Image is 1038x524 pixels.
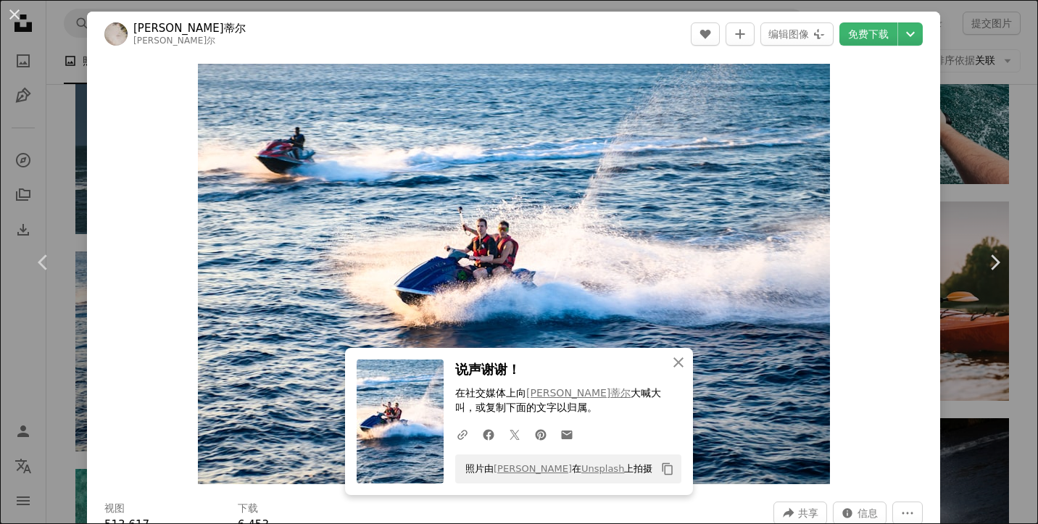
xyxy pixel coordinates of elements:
font: 照片由 在 上拍摄 [465,463,652,474]
img: 前往Ludovic Gauthier的个人资料 [104,22,128,46]
button: 编辑图像 [760,22,834,46]
a: Share on Twitter [502,420,528,449]
h3: 下载 [238,502,258,516]
img: 两个骑摩托艇的男人 [198,64,830,484]
a: Share on Pinterest [528,420,554,449]
button: 复制到剪贴板 [655,457,680,481]
button: 喜欢 [691,22,720,46]
a: Share on Facebook [476,420,502,449]
a: [PERSON_NAME]尔 [133,36,215,46]
a: Share over email [554,420,580,449]
button: 选择下载大小 [898,22,923,46]
h3: 说声谢谢！ [455,359,681,380]
button: 放大此图像 [198,64,830,484]
a: 免费下载 [839,22,897,46]
a: [PERSON_NAME]蒂尔 [526,387,631,399]
p: 在社交媒体上向 大喊大叫，或复制下面的文字以归属。 [455,386,681,415]
button: 添加到收藏 [726,22,755,46]
span: 信息 [858,502,878,524]
h3: 视图 [104,502,125,516]
a: [PERSON_NAME]蒂尔 [133,21,246,36]
a: [PERSON_NAME] [494,463,572,474]
span: 共享 [798,502,818,524]
a: Unsplash [581,463,624,474]
font: 编辑图像 [768,23,809,45]
a: Next [951,193,1038,332]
